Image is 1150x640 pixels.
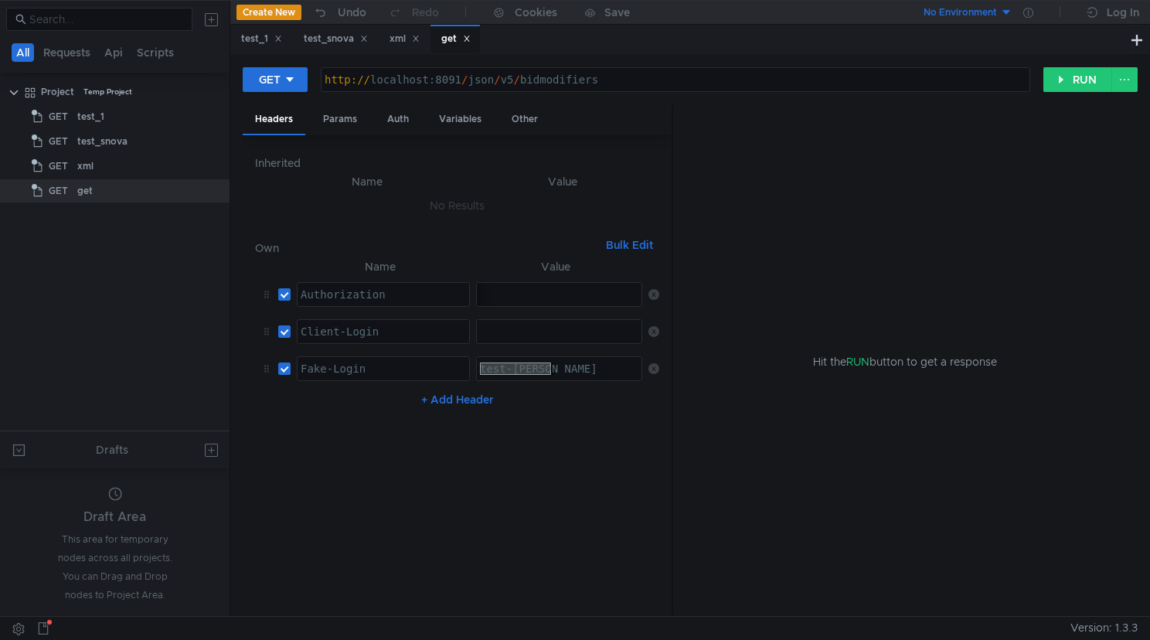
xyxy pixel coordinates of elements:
div: Other [499,105,550,134]
div: Project [41,80,74,104]
div: Params [311,105,369,134]
div: Temp Project [83,80,132,104]
span: GET [49,130,68,153]
button: All [12,43,34,62]
div: Drafts [96,441,128,459]
span: Version: 1.3.3 [1070,617,1138,639]
div: Cookies [515,3,557,22]
button: Undo [301,1,377,24]
nz-embed-empty: No Results [430,199,485,213]
button: RUN [1043,67,1112,92]
div: Undo [338,3,366,22]
span: RUN [846,355,869,369]
div: Save [604,7,630,18]
button: + Add Header [415,390,500,409]
div: test_snova [77,130,128,153]
div: get [77,179,93,203]
button: Requests [39,43,95,62]
h6: Own [255,239,599,257]
button: Bulk Edit [600,236,659,254]
div: xml [390,31,420,47]
h6: Inherited [255,154,658,172]
div: GET [259,71,281,88]
span: Hit the button to get a response [813,353,997,370]
div: Auth [375,105,421,134]
input: Search... [29,11,183,28]
th: Value [470,257,642,276]
span: GET [49,155,68,178]
div: test_snova [304,31,368,47]
div: xml [77,155,94,178]
div: Log In [1107,3,1139,22]
div: No Environment [924,5,997,20]
button: Scripts [132,43,179,62]
span: GET [49,105,68,128]
div: Headers [243,105,305,135]
button: Redo [377,1,450,24]
th: Name [291,257,469,276]
div: test_1 [241,31,282,47]
th: Name [267,172,467,191]
button: Create New [236,5,301,20]
div: Redo [412,3,439,22]
span: GET [49,179,68,203]
button: GET [243,67,308,92]
div: get [441,31,471,47]
th: Value [467,172,659,191]
div: test_1 [77,105,104,128]
button: Api [100,43,128,62]
div: Variables [427,105,494,134]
